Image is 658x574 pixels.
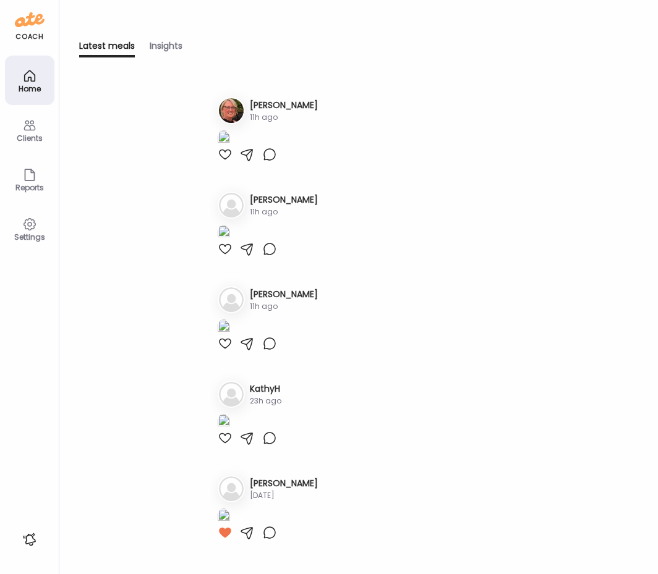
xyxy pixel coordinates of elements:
[7,134,52,142] div: Clients
[150,40,182,57] div: Insights
[219,287,244,312] img: bg-avatar-default.svg
[250,99,318,112] h3: [PERSON_NAME]
[7,233,52,241] div: Settings
[250,288,318,301] h3: [PERSON_NAME]
[218,130,230,147] img: images%2FahVa21GNcOZO3PHXEF6GyZFFpym1%2FHsJWFPhbQ1ZsgNEJ9vLU%2FkFn2qauiYLR9mACj22Td_1080
[219,382,244,407] img: bg-avatar-default.svg
[250,112,318,123] div: 11h ago
[250,477,318,490] h3: [PERSON_NAME]
[218,319,230,336] img: images%2FCVHIpVfqQGSvEEy3eBAt9lLqbdp1%2FAQftaexOejixkgrTLpLO%2FaXAQiLoTlIeRzKKxYfEN_1080
[218,414,230,431] img: images%2FMTny8fGZ1zOH0uuf6Y6gitpLC3h1%2F8NNkanySbOOLMdcDyMly%2F0PZyz0teGgqvjCAcnBZP_1080
[218,225,230,242] img: images%2FZ3DZsm46RFSj8cBEpbhayiVxPSD3%2FcAhlYfhkqDj1raPEiSJ7%2FlPnoouwPcZr4upMhGiJb_1080
[250,382,281,395] h3: KathyH
[79,40,135,57] div: Latest meals
[250,490,318,501] div: [DATE]
[250,395,281,407] div: 23h ago
[250,301,318,312] div: 11h ago
[7,85,52,93] div: Home
[250,206,318,217] div: 11h ago
[219,98,244,123] img: avatars%2FahVa21GNcOZO3PHXEF6GyZFFpym1
[218,509,230,525] img: images%2FTWbYycbN6VXame8qbTiqIxs9Hvy2%2Fcyo45gyaliHYvX3l0eA9%2FZRSquqmUk3zqQ64AMIDI_1080
[219,476,244,501] img: bg-avatar-default.svg
[7,184,52,192] div: Reports
[15,32,43,42] div: coach
[250,193,318,206] h3: [PERSON_NAME]
[219,193,244,217] img: bg-avatar-default.svg
[15,10,45,30] img: ate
